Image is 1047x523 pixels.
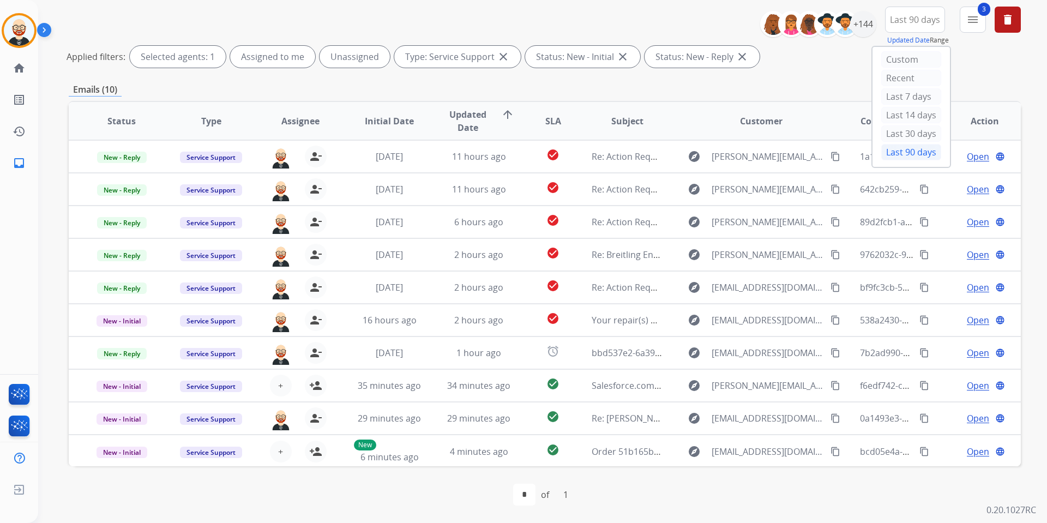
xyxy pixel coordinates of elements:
[309,150,322,163] mat-icon: person_remove
[712,346,824,359] span: [EMAIL_ADDRESS][DOMAIN_NAME]
[309,379,322,392] mat-icon: person_add
[376,183,403,195] span: [DATE]
[919,282,929,292] mat-icon: content_copy
[354,440,376,450] p: New
[376,281,403,293] span: [DATE]
[688,215,701,229] mat-icon: explore
[97,348,147,359] span: New - Reply
[546,279,559,292] mat-icon: check_circle
[546,181,559,194] mat-icon: check_circle
[555,484,577,506] div: 1
[180,152,242,163] span: Service Support
[712,445,824,458] span: [EMAIL_ADDRESS][DOMAIN_NAME]
[97,413,147,425] span: New - Initial
[831,282,840,292] mat-icon: content_copy
[712,215,824,229] span: [PERSON_NAME][EMAIL_ADDRESS][DOMAIN_NAME]
[919,447,929,456] mat-icon: content_copy
[881,107,941,123] div: Last 14 days
[887,36,930,45] button: Updated Date
[688,248,701,261] mat-icon: explore
[309,183,322,196] mat-icon: person_remove
[69,83,122,97] p: Emails (10)
[611,115,643,128] span: Subject
[180,381,242,392] span: Service Support
[919,348,929,358] mat-icon: content_copy
[97,184,147,196] span: New - Reply
[885,7,945,33] button: Last 90 days
[97,250,147,261] span: New - Reply
[270,178,292,201] img: agent-avatar
[278,445,283,458] span: +
[967,445,989,458] span: Open
[363,314,417,326] span: 16 hours ago
[180,315,242,327] span: Service Support
[881,70,941,86] div: Recent
[831,315,840,325] mat-icon: content_copy
[616,50,629,63] mat-icon: close
[592,412,807,424] span: Re: [PERSON_NAME] has been delivered for servicing
[688,346,701,359] mat-icon: explore
[130,46,226,68] div: Selected agents: 1
[13,62,26,75] mat-icon: home
[688,183,701,196] mat-icon: explore
[180,348,242,359] span: Service Support
[107,115,136,128] span: Status
[180,184,242,196] span: Service Support
[592,183,1012,195] span: Re: Action Required: You've been assigned a new service order: 6a41220f-e6cf-45b4-acd4-14d695fa00fc
[688,412,701,425] mat-icon: explore
[525,46,640,68] div: Status: New - Initial
[376,216,403,228] span: [DATE]
[546,214,559,227] mat-icon: check_circle
[712,248,824,261] span: [PERSON_NAME][EMAIL_ADDRESS][DOMAIN_NAME]
[13,157,26,170] mat-icon: inbox
[592,216,1020,228] span: Re: Action Required: You've been assigned a new service order: 8898cd40-e248-4686-bbea-38fc9689926b
[995,250,1005,260] mat-icon: language
[995,315,1005,325] mat-icon: language
[995,413,1005,423] mat-icon: language
[881,88,941,105] div: Last 7 days
[97,381,147,392] span: New - Initial
[931,102,1021,140] th: Action
[645,46,760,68] div: Status: New - Reply
[978,3,990,16] span: 3
[309,281,322,294] mat-icon: person_remove
[967,248,989,261] span: Open
[860,216,1024,228] span: 89d2fcb1-a134-48f2-92dd-13103a2f851d
[712,183,824,196] span: [PERSON_NAME][EMAIL_ADDRESS][DOMAIN_NAME]
[860,249,1023,261] span: 9762032c-9b01-4629-bc42-a6fc3f41589e
[688,314,701,327] mat-icon: explore
[919,217,929,227] mat-icon: content_copy
[712,314,824,327] span: [EMAIL_ADDRESS][DOMAIN_NAME]
[97,447,147,458] span: New - Initial
[592,151,1022,163] span: Re: Action Required: You've been assigned a new service order: 9036134a-38eb-4a99-9918-e5a542b50564
[309,412,322,425] mat-icon: person_remove
[270,244,292,267] img: agent-avatar
[546,148,559,161] mat-icon: check_circle
[995,152,1005,161] mat-icon: language
[740,115,783,128] span: Customer
[454,216,503,228] span: 6 hours ago
[13,125,26,138] mat-icon: history
[546,312,559,325] mat-icon: check_circle
[270,276,292,299] img: agent-avatar
[454,281,503,293] span: 2 hours ago
[376,151,403,163] span: [DATE]
[712,281,824,294] span: [EMAIL_ADDRESS][DOMAIN_NAME]
[394,46,521,68] div: Type: Service Support
[309,215,322,229] mat-icon: person_remove
[919,184,929,194] mat-icon: content_copy
[365,115,414,128] span: Initial Date
[270,407,292,430] img: agent-avatar
[360,451,419,463] span: 6 minutes ago
[967,314,989,327] span: Open
[97,315,147,327] span: New - Initial
[890,17,940,22] span: Last 90 days
[967,281,989,294] span: Open
[592,314,706,326] span: Your repair(s) have shipped
[831,217,840,227] mat-icon: content_copy
[546,410,559,423] mat-icon: check_circle
[13,93,26,106] mat-icon: list_alt
[180,447,242,458] span: Service Support
[860,151,1028,163] span: 1a16002c-d942-41da-83eb-3f7138bab6d4
[320,46,390,68] div: Unassigned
